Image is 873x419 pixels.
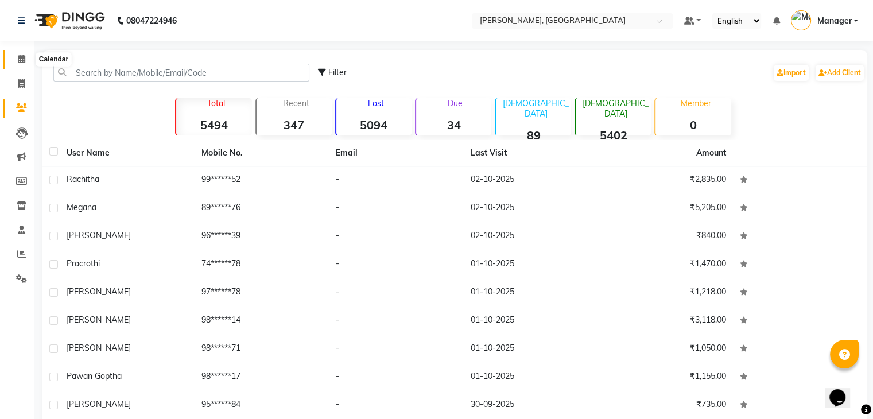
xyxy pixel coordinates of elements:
[126,5,177,37] b: 08047224946
[195,140,329,166] th: Mobile No.
[655,118,731,132] strong: 0
[67,371,122,381] span: pawan goptha
[29,5,108,37] img: logo
[60,140,195,166] th: User Name
[580,98,651,119] p: [DEMOGRAPHIC_DATA]
[464,140,599,166] th: Last Visit
[67,258,100,269] span: pracrothi
[496,128,571,142] strong: 89
[257,118,332,132] strong: 347
[329,307,464,335] td: -
[67,399,131,409] span: [PERSON_NAME]
[329,363,464,391] td: -
[816,65,864,81] a: Add Client
[328,67,347,77] span: Filter
[660,98,731,108] p: Member
[261,98,332,108] p: Recent
[329,251,464,279] td: -
[53,64,309,82] input: Search by Name/Mobile/Email/Code
[418,98,491,108] p: Due
[598,363,733,391] td: ₹1,155.00
[67,343,131,353] span: [PERSON_NAME]
[329,166,464,195] td: -
[67,315,131,325] span: [PERSON_NAME]
[336,118,412,132] strong: 5094
[598,223,733,251] td: ₹840.00
[598,335,733,363] td: ₹1,050.00
[329,335,464,363] td: -
[464,195,599,223] td: 02-10-2025
[464,363,599,391] td: 01-10-2025
[598,279,733,307] td: ₹1,218.00
[598,166,733,195] td: ₹2,835.00
[464,307,599,335] td: 01-10-2025
[67,174,99,184] span: rachitha
[598,195,733,223] td: ₹5,205.00
[67,202,96,212] span: megana
[817,15,851,27] span: Manager
[464,279,599,307] td: 01-10-2025
[464,223,599,251] td: 02-10-2025
[500,98,571,119] p: [DEMOGRAPHIC_DATA]
[176,118,251,132] strong: 5494
[67,286,131,297] span: [PERSON_NAME]
[689,140,733,166] th: Amount
[329,140,464,166] th: Email
[329,195,464,223] td: -
[181,98,251,108] p: Total
[67,230,131,240] span: [PERSON_NAME]
[598,251,733,279] td: ₹1,470.00
[774,65,809,81] a: Import
[598,307,733,335] td: ₹3,118.00
[36,53,71,67] div: Calendar
[329,279,464,307] td: -
[825,373,862,408] iframe: chat widget
[576,128,651,142] strong: 5402
[329,223,464,251] td: -
[341,98,412,108] p: Lost
[464,251,599,279] td: 01-10-2025
[464,335,599,363] td: 01-10-2025
[791,10,811,30] img: Manager
[464,166,599,195] td: 02-10-2025
[416,118,491,132] strong: 34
